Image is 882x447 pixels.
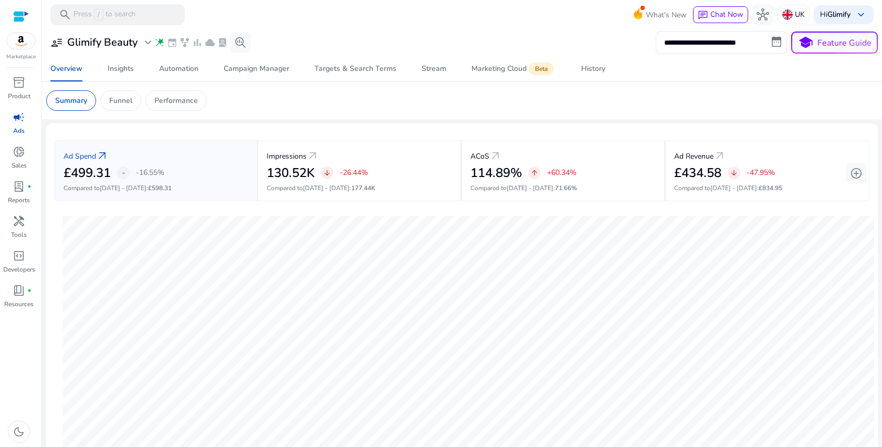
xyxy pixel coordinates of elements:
[12,161,27,170] p: Sales
[850,167,863,180] span: add_circle
[7,33,35,49] img: amazon.svg
[855,8,867,21] span: keyboard_arrow_down
[422,65,446,72] div: Stream
[507,184,553,192] span: [DATE] - [DATE]
[122,167,125,179] span: -
[4,299,34,309] p: Resources
[795,5,805,24] p: UK
[27,288,31,293] span: fiber_manual_record
[752,4,773,25] button: hub
[470,165,522,181] h2: 114.89%
[674,151,713,162] p: Ad Revenue
[154,95,198,106] p: Performance
[27,184,31,189] span: fiber_manual_record
[109,95,132,106] p: Funnel
[13,215,25,227] span: handyman
[555,184,577,192] span: 71.66%
[581,65,605,72] div: History
[59,8,71,21] span: search
[96,150,109,162] a: arrow_outward
[13,111,25,123] span: campaign
[489,150,502,162] a: arrow_outward
[782,9,793,20] img: uk.svg
[192,37,203,48] span: bar_chart
[64,151,96,162] p: Ad Spend
[224,65,289,72] div: Campaign Manager
[13,76,25,89] span: inventory_2
[180,37,190,48] span: family_history
[846,163,867,184] button: add_circle
[8,195,30,205] p: Reports
[13,126,25,136] p: Ads
[13,284,25,297] span: book_4
[55,95,87,106] p: Summary
[11,230,27,240] p: Tools
[798,35,813,50] span: school
[314,65,396,72] div: Targets & Search Terms
[646,6,687,24] span: What's New
[747,169,775,176] p: -47.95%
[159,65,198,72] div: Automation
[340,169,368,176] p: -26.44%
[267,165,314,181] h2: 130.52K
[267,151,307,162] p: Impressions
[13,180,25,193] span: lab_profile
[67,36,138,49] h3: Glimify Beauty
[530,169,539,177] span: arrow_upward
[167,37,177,48] span: event
[6,53,36,61] p: Marketplace
[820,11,850,18] p: Hi
[713,150,726,162] a: arrow_outward
[303,184,350,192] span: [DATE] - [DATE]
[759,184,782,192] span: £834.95
[64,183,248,193] p: Compared to :
[3,265,35,274] p: Developers
[8,91,30,101] p: Product
[698,10,708,20] span: chat
[547,169,576,176] p: +60.34%
[100,184,146,192] span: [DATE] - [DATE]
[136,169,164,176] p: -16.55%
[674,183,860,193] p: Compared to :
[351,184,375,192] span: 177.44K
[13,425,25,438] span: dark_mode
[50,36,63,49] span: user_attributes
[205,37,215,48] span: cloud
[13,250,25,262] span: code_blocks
[757,8,769,21] span: hub
[827,9,850,19] b: Glimify
[73,9,135,20] p: Press to search
[307,150,319,162] a: arrow_outward
[529,63,554,75] span: Beta
[230,32,251,53] button: search_insights
[674,165,721,181] h2: £434.58
[730,169,738,177] span: arrow_downward
[148,184,172,192] span: £598.31
[693,6,748,23] button: chatChat Now
[234,36,247,49] span: search_insights
[267,183,452,193] p: Compared to :
[323,169,331,177] span: arrow_downward
[50,65,82,72] div: Overview
[154,37,165,48] span: wand_stars
[710,9,743,19] span: Chat Now
[470,151,489,162] p: ACoS
[791,32,878,54] button: schoolFeature Guide
[817,37,871,49] p: Feature Guide
[64,165,111,181] h2: £499.31
[470,183,656,193] p: Compared to :
[94,9,103,20] span: /
[13,145,25,158] span: donut_small
[217,37,228,48] span: lab_profile
[710,184,757,192] span: [DATE] - [DATE]
[142,36,154,49] span: expand_more
[471,65,556,73] div: Marketing Cloud
[108,65,134,72] div: Insights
